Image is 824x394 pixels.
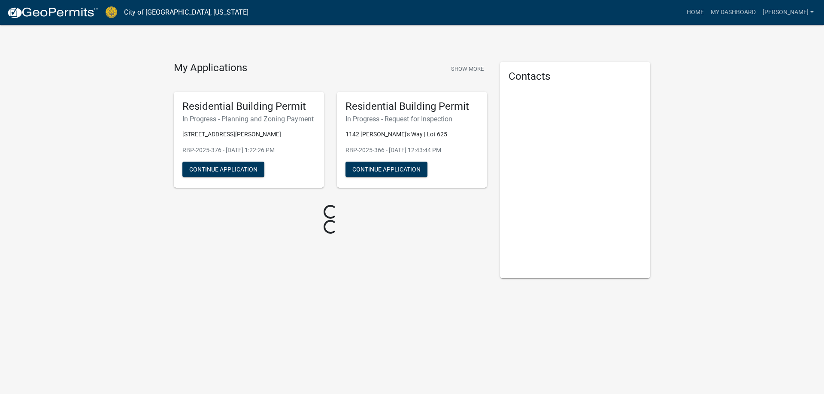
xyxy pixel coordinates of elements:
h6: In Progress - Planning and Zoning Payment [182,115,315,123]
h6: In Progress - Request for Inspection [345,115,479,123]
p: RBP-2025-376 - [DATE] 1:22:26 PM [182,146,315,155]
a: [PERSON_NAME] [759,4,817,21]
button: Continue Application [345,162,427,177]
p: 1142 [PERSON_NAME]'s Way | Lot 625 [345,130,479,139]
a: City of [GEOGRAPHIC_DATA], [US_STATE] [124,5,248,20]
img: City of Jeffersonville, Indiana [106,6,117,18]
button: Continue Application [182,162,264,177]
h5: Contacts [509,70,642,83]
p: RBP-2025-366 - [DATE] 12:43:44 PM [345,146,479,155]
a: Home [683,4,707,21]
p: [STREET_ADDRESS][PERSON_NAME] [182,130,315,139]
h5: Residential Building Permit [182,100,315,113]
a: My Dashboard [707,4,759,21]
button: Show More [448,62,487,76]
h5: Residential Building Permit [345,100,479,113]
h4: My Applications [174,62,247,75]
